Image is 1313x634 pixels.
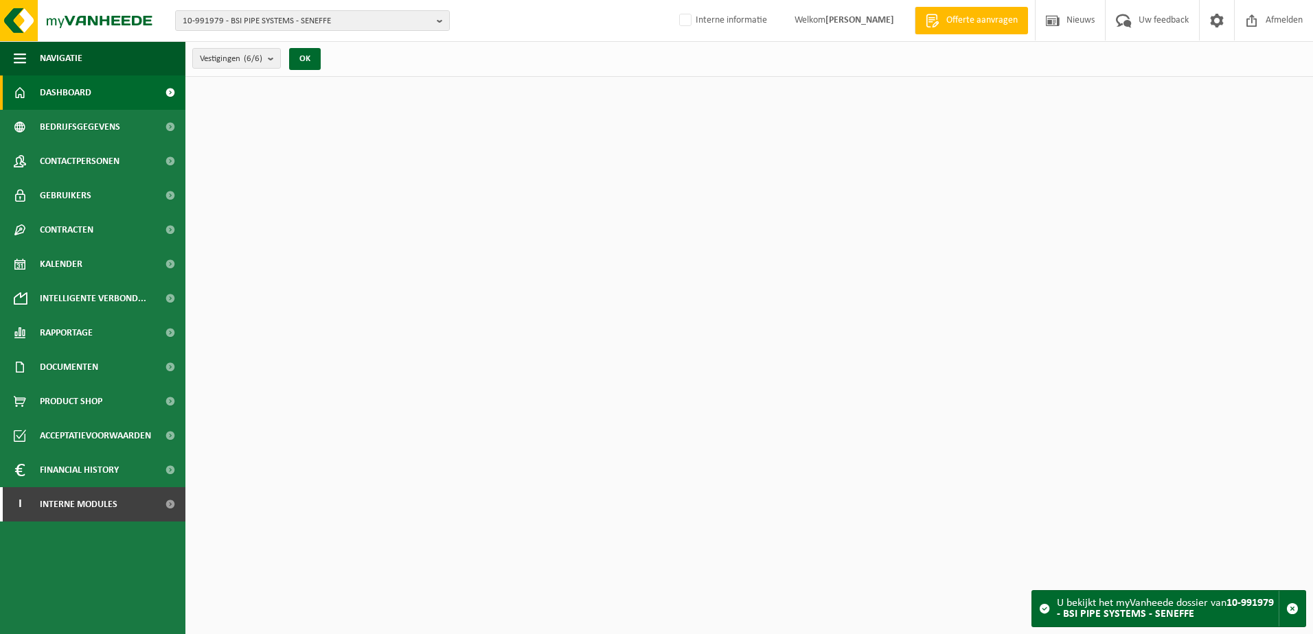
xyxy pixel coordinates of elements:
[40,178,91,213] span: Gebruikers
[200,49,262,69] span: Vestigingen
[40,316,93,350] span: Rapportage
[40,247,82,281] span: Kalender
[40,281,146,316] span: Intelligente verbond...
[40,75,91,110] span: Dashboard
[175,10,450,31] button: 10-991979 - BSI PIPE SYSTEMS - SENEFFE
[183,11,431,32] span: 10-991979 - BSI PIPE SYSTEMS - SENEFFE
[40,41,82,75] span: Navigatie
[40,453,119,487] span: Financial History
[289,48,321,70] button: OK
[40,144,119,178] span: Contactpersonen
[14,487,26,521] span: I
[40,110,120,144] span: Bedrijfsgegevens
[40,350,98,384] span: Documenten
[676,10,767,31] label: Interne informatie
[1057,598,1274,620] strong: 10-991979 - BSI PIPE SYSTEMS - SENEFFE
[192,48,281,69] button: Vestigingen(6/6)
[1057,591,1279,626] div: U bekijkt het myVanheede dossier van
[244,54,262,63] count: (6/6)
[40,487,117,521] span: Interne modules
[943,14,1021,27] span: Offerte aanvragen
[40,419,151,453] span: Acceptatievoorwaarden
[40,384,102,419] span: Product Shop
[915,7,1028,34] a: Offerte aanvragen
[40,213,93,247] span: Contracten
[825,15,894,25] strong: [PERSON_NAME]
